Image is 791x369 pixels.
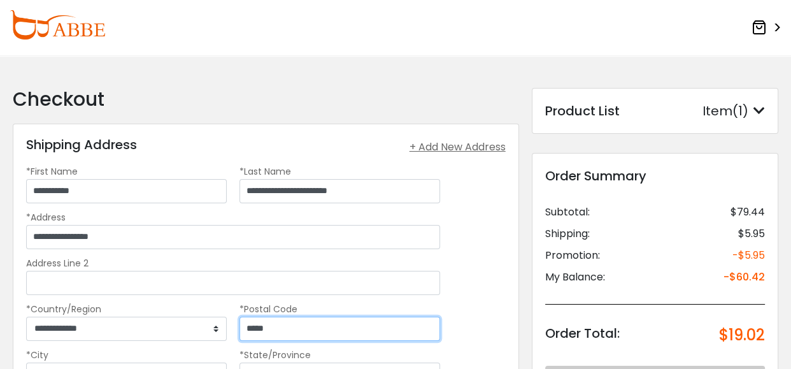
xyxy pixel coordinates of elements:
[545,270,605,285] div: My Balance:
[730,205,765,220] div: $79.44
[545,101,620,120] div: Product List
[26,165,78,178] label: *First Name
[26,257,89,270] label: Address Line 2
[732,248,765,263] div: -$5.95
[545,226,590,242] div: Shipping:
[10,10,105,40] img: abbeglasses.com
[738,226,765,242] div: $5.95
[769,17,781,40] span: >
[239,165,291,178] label: *Last Name
[545,248,600,263] div: Promotion:
[26,303,101,315] label: *Country/Region
[410,140,506,155] div: + Add New Address
[752,16,781,40] a: >
[26,137,137,152] h3: Shipping Address
[26,349,48,361] label: *City
[702,101,765,120] div: Item(1)
[545,166,765,185] div: Order Summary
[545,205,590,220] div: Subtotal:
[239,303,297,315] label: *Postal Code
[545,324,620,347] div: Order Total:
[13,88,519,111] h2: Checkout
[719,324,765,347] div: $19.02
[239,349,311,361] label: *State/Province
[723,270,765,285] div: -$60.42
[26,211,66,224] label: *Address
